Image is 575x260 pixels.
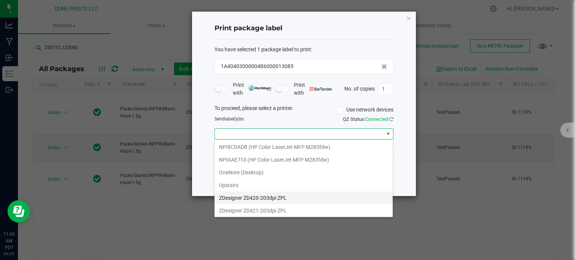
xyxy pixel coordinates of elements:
img: bartender.png [310,87,332,91]
div: Select a label template. [209,145,399,153]
img: mark_magic_cybra.png [249,85,271,91]
span: You have selected 1 package label to print [215,46,311,52]
span: QZ Status: [343,116,393,122]
li: Upstairs [215,179,393,192]
span: Print with [294,81,332,97]
span: No. of copies [344,85,375,91]
li: ZDesigner ZD420-203dpi ZPL [215,192,393,204]
span: 1A40403000004B6000013085 [221,62,293,70]
h4: Print package label [215,24,393,33]
div: : [215,46,393,53]
span: Connected [365,116,388,122]
span: Send to: [215,116,245,122]
li: NPIAAE710 (HP Color LaserJet MFP M283fdw) [215,153,393,166]
span: label(s) [225,116,240,122]
label: Use network devices [336,106,393,114]
span: Print with [233,81,271,97]
div: To proceed, please select a printer. [209,104,399,116]
li: OneNote (Desktop) [215,166,393,179]
li: ZDesigner ZD421-203dpi ZPL [215,204,393,217]
li: NPI8CDADB (HP Color LaserJet MFP M283fdw) [215,141,393,153]
iframe: Resource center [7,200,30,223]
